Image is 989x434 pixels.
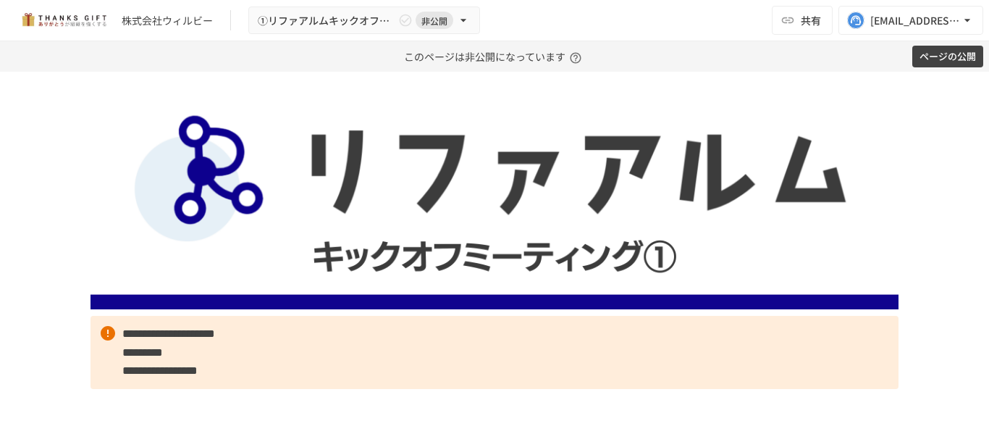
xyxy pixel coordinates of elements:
span: ①リファアルムキックオフmtg [258,12,395,30]
p: このページは非公開になっています [404,41,586,72]
img: mMP1OxWUAhQbsRWCurg7vIHe5HqDpP7qZo7fRoNLXQh [17,9,110,32]
span: 共有 [801,12,821,28]
div: [EMAIL_ADDRESS][DOMAIN_NAME] [870,12,960,30]
button: [EMAIL_ADDRESS][DOMAIN_NAME] [838,6,983,35]
button: ページの公開 [912,46,983,68]
img: BD9nPZDyTHbUp75TukNZQFL0BXtfknflqVr1VXPtfJd [91,107,898,309]
span: 非公開 [416,13,453,28]
div: 株式会社ウィルビー [122,13,213,28]
button: ①リファアルムキックオフmtg非公開 [248,7,480,35]
button: 共有 [772,6,833,35]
